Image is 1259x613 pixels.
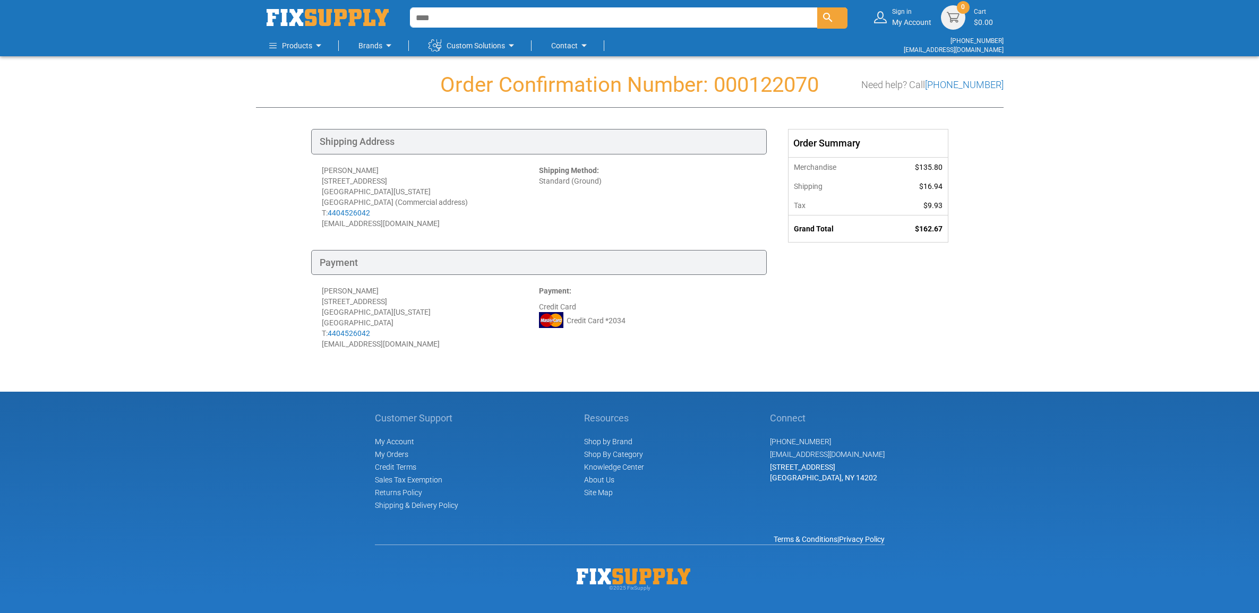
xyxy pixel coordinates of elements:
span: 0 [961,3,965,12]
span: Sales Tax Exemption [375,476,442,484]
a: Site Map [584,488,613,497]
span: Credit Card *2034 [567,315,626,326]
img: Fix Industrial Supply [267,9,389,26]
strong: Shipping Method: [539,166,599,175]
img: Fix Industrial Supply [577,568,690,584]
a: Terms & Conditions [774,535,837,543]
span: $9.93 [923,201,943,210]
h5: Resources [584,413,644,424]
h5: Connect [770,413,885,424]
th: Tax [789,196,881,215]
div: My Account [892,7,931,27]
a: Shop by Brand [584,437,632,446]
span: © 2025 FixSupply [609,585,650,591]
a: Brands [358,35,395,56]
a: Contact [551,35,590,56]
h5: Customer Support [375,413,458,424]
th: Merchandise [789,157,881,177]
span: [STREET_ADDRESS] [GEOGRAPHIC_DATA], NY 14202 [770,463,877,482]
img: MC [539,312,563,328]
a: Returns Policy [375,488,422,497]
strong: Grand Total [794,225,834,233]
small: Sign in [892,7,931,16]
a: Products [269,35,325,56]
a: [EMAIL_ADDRESS][DOMAIN_NAME] [770,450,885,459]
a: store logo [267,9,389,26]
div: [PERSON_NAME] [STREET_ADDRESS] [GEOGRAPHIC_DATA][US_STATE] [GEOGRAPHIC_DATA] (Commercial address)... [322,165,539,229]
span: My Account [375,437,414,446]
span: $135.80 [915,163,943,171]
a: Custom Solutions [429,35,518,56]
small: Cart [974,7,993,16]
span: $0.00 [974,18,993,27]
a: [PHONE_NUMBER] [925,79,1004,90]
a: Shipping & Delivery Policy [375,501,458,510]
div: Payment [311,250,767,275]
div: Shipping Address [311,129,767,154]
div: Standard (Ground) [539,165,756,229]
span: My Orders [375,450,408,459]
strong: Payment: [539,287,571,295]
a: Shop By Category [584,450,643,459]
a: 4404526042 [328,209,370,217]
div: [PERSON_NAME] [STREET_ADDRESS] [GEOGRAPHIC_DATA][US_STATE] [GEOGRAPHIC_DATA] T: [EMAIL_ADDRESS][D... [322,286,539,349]
span: $162.67 [915,225,943,233]
a: [PHONE_NUMBER] [770,437,831,446]
a: Knowledge Center [584,463,644,471]
h3: Need help? Call [861,80,1004,90]
a: Privacy Policy [839,535,885,543]
div: Credit Card [539,286,756,349]
a: [PHONE_NUMBER] [950,37,1004,45]
div: Order Summary [789,129,948,157]
span: $16.94 [919,182,943,191]
div: | [375,534,885,545]
a: 4404526042 [328,329,370,338]
th: Shipping [789,177,881,196]
h1: Order Confirmation Number: 000122070 [256,73,1004,97]
span: Credit Terms [375,463,416,471]
a: About Us [584,476,614,484]
a: [EMAIL_ADDRESS][DOMAIN_NAME] [904,46,1004,54]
